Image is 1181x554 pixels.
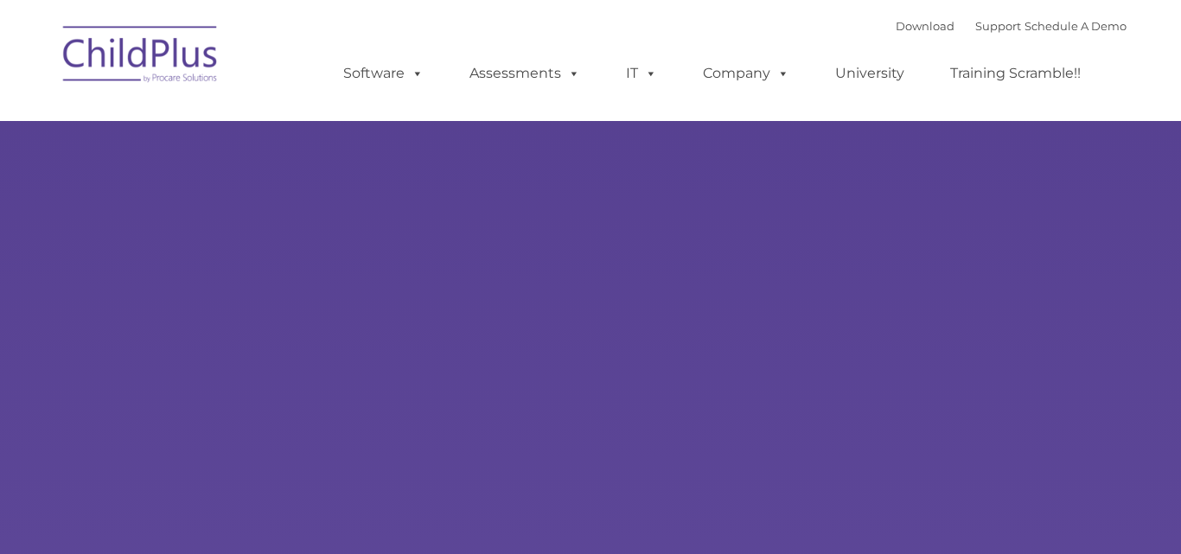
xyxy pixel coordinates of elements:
img: ChildPlus by Procare Solutions [54,14,227,100]
a: Training Scramble!! [933,56,1098,91]
a: Support [975,19,1021,33]
a: Download [896,19,954,33]
a: Assessments [452,56,597,91]
font: | [896,19,1127,33]
a: Software [326,56,441,91]
a: IT [609,56,674,91]
a: Company [686,56,807,91]
a: University [818,56,922,91]
a: Schedule A Demo [1025,19,1127,33]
